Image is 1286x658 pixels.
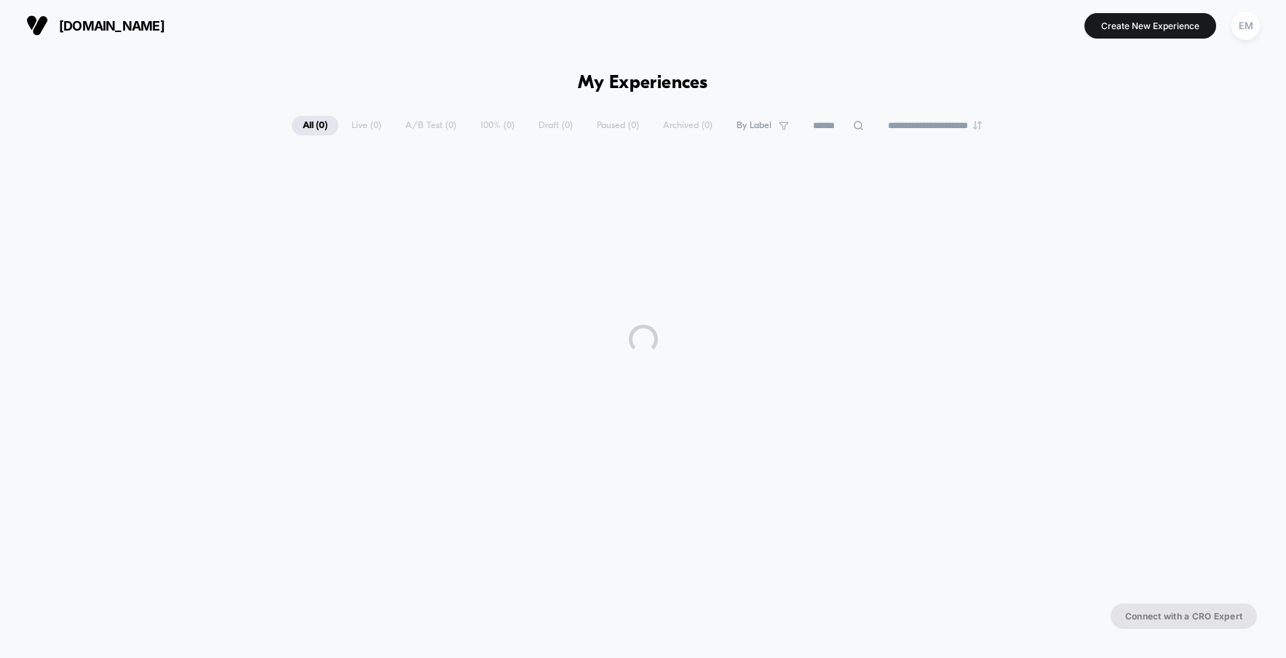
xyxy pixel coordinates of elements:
div: EM [1231,12,1260,40]
button: [DOMAIN_NAME] [22,14,169,37]
img: Visually logo [26,15,48,36]
span: By Label [737,120,771,131]
span: All ( 0 ) [292,116,338,135]
h1: My Experiences [578,73,708,94]
span: [DOMAIN_NAME] [59,18,164,33]
button: EM [1227,11,1264,41]
button: Create New Experience [1084,13,1216,39]
button: Connect with a CRO Expert [1111,603,1257,629]
img: end [973,121,982,130]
